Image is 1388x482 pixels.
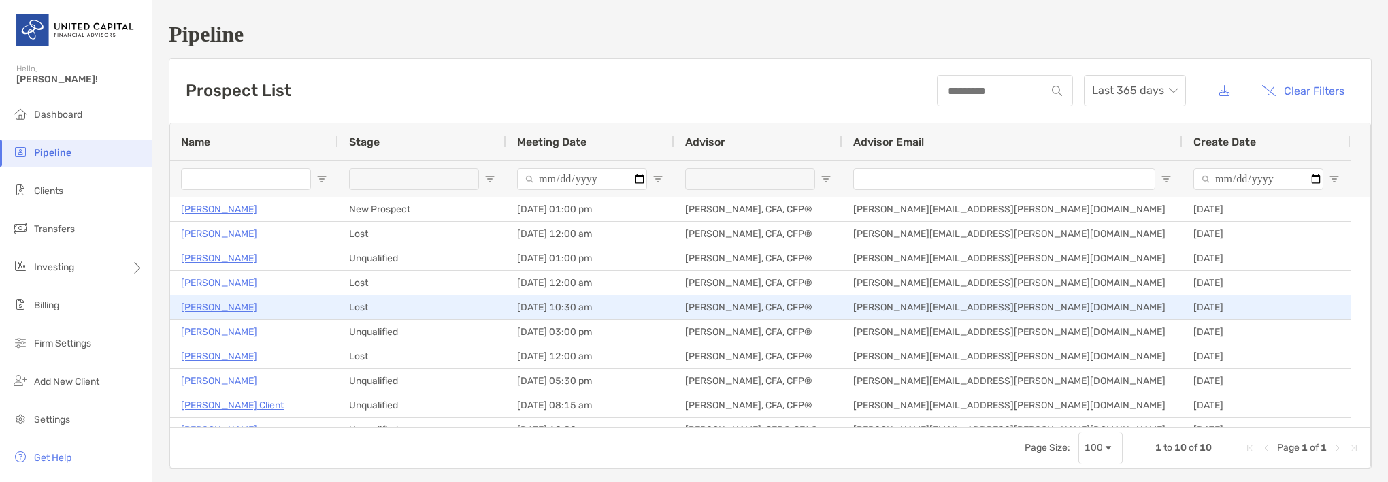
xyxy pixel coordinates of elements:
span: Billing [34,300,59,311]
div: First Page [1244,443,1255,453]
span: Pipeline [34,147,71,159]
span: Last 365 days [1092,76,1178,106]
div: [PERSON_NAME][EMAIL_ADDRESS][PERSON_NAME][DOMAIN_NAME] [842,393,1183,417]
div: [PERSON_NAME][EMAIL_ADDRESS][PERSON_NAME][DOMAIN_NAME] [842,369,1183,393]
span: Stage [349,135,380,148]
div: [DATE] [1183,295,1351,319]
h3: Prospect List [186,81,291,100]
img: settings icon [12,411,29,427]
div: Unqualified [338,320,506,344]
div: [DATE] [1183,418,1351,442]
div: [DATE] 10:30 am [506,295,674,319]
img: transfers icon [12,220,29,236]
span: Firm Settings [34,338,91,349]
span: Clients [34,185,63,197]
span: to [1163,442,1172,453]
span: Dashboard [34,109,82,120]
img: United Capital Logo [16,5,135,54]
a: [PERSON_NAME] [181,323,257,340]
h1: Pipeline [169,22,1372,47]
div: [PERSON_NAME], CFA, CFP® [674,344,842,368]
span: of [1310,442,1319,453]
div: Unqualified [338,418,506,442]
img: add_new_client icon [12,372,29,389]
span: Settings [34,414,70,425]
a: [PERSON_NAME] [181,348,257,365]
button: Open Filter Menu [652,174,663,184]
div: [PERSON_NAME], CFA, CFP® [674,271,842,295]
div: Last Page [1349,443,1359,453]
span: of [1189,442,1197,453]
div: [PERSON_NAME][EMAIL_ADDRESS][PERSON_NAME][DOMAIN_NAME] [842,295,1183,319]
div: [DATE] 10:00 am [506,418,674,442]
span: Advisor [685,135,725,148]
div: [DATE] 01:00 pm [506,197,674,221]
div: [DATE] [1183,271,1351,295]
span: Advisor Email [853,135,924,148]
div: Page Size [1078,432,1123,464]
button: Open Filter Menu [821,174,831,184]
a: [PERSON_NAME] [181,299,257,316]
span: Get Help [34,452,71,464]
img: get-help icon [12,449,29,465]
a: [PERSON_NAME] [181,250,257,267]
button: Open Filter Menu [316,174,327,184]
img: firm-settings icon [12,334,29,351]
div: [DATE] 08:15 am [506,393,674,417]
a: [PERSON_NAME] Client [181,397,284,414]
div: [PERSON_NAME][EMAIL_ADDRESS][PERSON_NAME][DOMAIN_NAME] [842,344,1183,368]
span: Investing [34,261,74,273]
div: [PERSON_NAME], CFA, CFP® [674,197,842,221]
img: investing icon [12,258,29,274]
button: Open Filter Menu [1329,174,1340,184]
div: Lost [338,344,506,368]
img: input icon [1052,86,1062,96]
div: [PERSON_NAME], CFA, CFP® [674,295,842,319]
div: [PERSON_NAME][EMAIL_ADDRESS][PERSON_NAME][DOMAIN_NAME] [842,320,1183,344]
span: Meeting Date [517,135,586,148]
input: Name Filter Input [181,168,311,190]
button: Open Filter Menu [484,174,495,184]
div: Lost [338,295,506,319]
div: [DATE] 05:30 pm [506,369,674,393]
div: [DATE] 01:00 pm [506,246,674,270]
span: 10 [1174,442,1187,453]
a: [PERSON_NAME] [181,201,257,218]
button: Clear Filters [1251,76,1355,106]
div: Lost [338,222,506,246]
span: [PERSON_NAME]! [16,74,144,85]
img: pipeline icon [12,144,29,160]
span: 1 [1321,442,1327,453]
div: [DATE] [1183,320,1351,344]
a: [PERSON_NAME] [181,225,257,242]
a: [PERSON_NAME] [181,421,257,438]
div: [PERSON_NAME][EMAIL_ADDRESS][PERSON_NAME][DOMAIN_NAME] [842,197,1183,221]
div: [PERSON_NAME], CFA, CFP® [674,393,842,417]
div: [DATE] 03:00 pm [506,320,674,344]
a: [PERSON_NAME] [181,274,257,291]
div: [PERSON_NAME], CFA, CFP® [674,222,842,246]
span: Name [181,135,210,148]
div: [DATE] [1183,222,1351,246]
div: [PERSON_NAME][EMAIL_ADDRESS][PERSON_NAME][DOMAIN_NAME] [842,271,1183,295]
div: [DATE] [1183,344,1351,368]
div: [PERSON_NAME], CFA, CFP® [674,320,842,344]
span: Add New Client [34,376,99,387]
span: Transfers [34,223,75,235]
span: 1 [1155,442,1161,453]
a: [PERSON_NAME] [181,372,257,389]
div: 100 [1085,442,1103,453]
div: Unqualified [338,369,506,393]
div: [DATE] 12:00 am [506,271,674,295]
div: [DATE] 12:00 am [506,222,674,246]
div: [DATE] [1183,369,1351,393]
button: Open Filter Menu [1161,174,1172,184]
